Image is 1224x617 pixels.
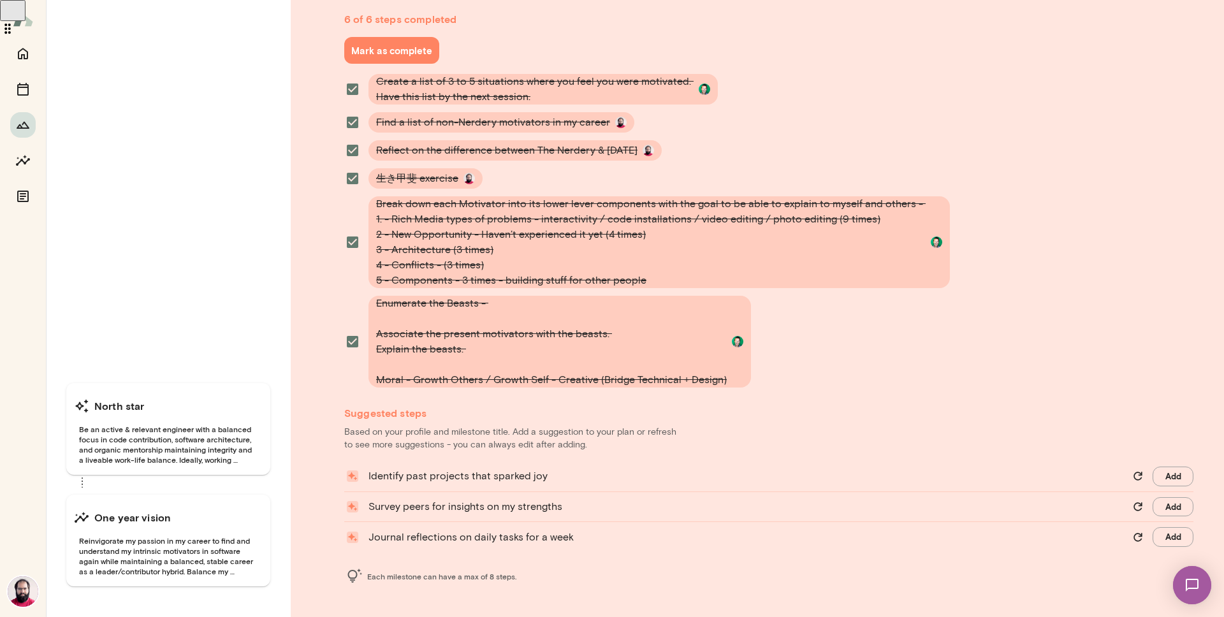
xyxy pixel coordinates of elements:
span: Find a list of non-Nerdery motivators in my career [376,115,610,130]
button: Home [10,41,36,66]
span: Reinvigorate my passion in my career to find and understand my intrinsic motivators in software a... [74,535,263,576]
span: Create a list of 3 to 5 situations where you feel you were motivated. Have this list by the next ... [376,74,694,105]
img: Adam Ranfelt [8,576,38,607]
p: Based on your profile and milestone title. Add a suggestion to your plan or refresh [344,426,1193,439]
button: Growth Plan [10,112,36,138]
h6: One year vision [94,510,171,525]
h6: Suggested steps [344,405,1193,421]
img: Adam Ranfelt [615,117,627,128]
button: Add [1153,527,1193,547]
p: Survey peers for insights on my strengths [368,499,1123,514]
span: Break down each Motivator into its lower lever components with the goal to be able to explain to ... [376,196,926,288]
img: Brian Lawrence [699,83,710,95]
button: Insights [10,148,36,173]
p: Journal reflections on daily tasks for a week [368,530,1123,545]
h6: North star [94,398,145,414]
button: Documents [10,184,36,209]
span: Reflect on the difference between The Nerdery & [DATE] [376,143,637,158]
img: Brian Lawrence [931,236,942,248]
img: Adam Ranfelt [463,173,475,184]
button: Sessions [10,76,36,102]
p: Identify past projects that sparked joy [368,468,1123,484]
button: Add [1153,497,1193,517]
span: 生き甲斐 exercise [376,171,458,186]
button: North starBe an active & relevant engineer with a balanced focus in code contribution, software a... [66,383,270,475]
button: One year visionReinvigorate my passion in my career to find and understand my intrinsic motivator... [66,495,270,586]
span: Enumerate the Beasts - Associate the present motivators with the beasts. Explain the beasts. Mora... [376,296,727,388]
span: Each milestone can have a max of 8 steps. [367,571,516,581]
img: Brian Lawrence [732,336,743,347]
button: Mark as complete [344,37,439,64]
p: to see more suggestions - you can always edit after adding. [344,439,1193,451]
span: Be an active & relevant engineer with a balanced focus in code contribution, software architectur... [74,424,263,465]
img: Adam Ranfelt [643,145,654,156]
button: Add [1153,467,1193,486]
